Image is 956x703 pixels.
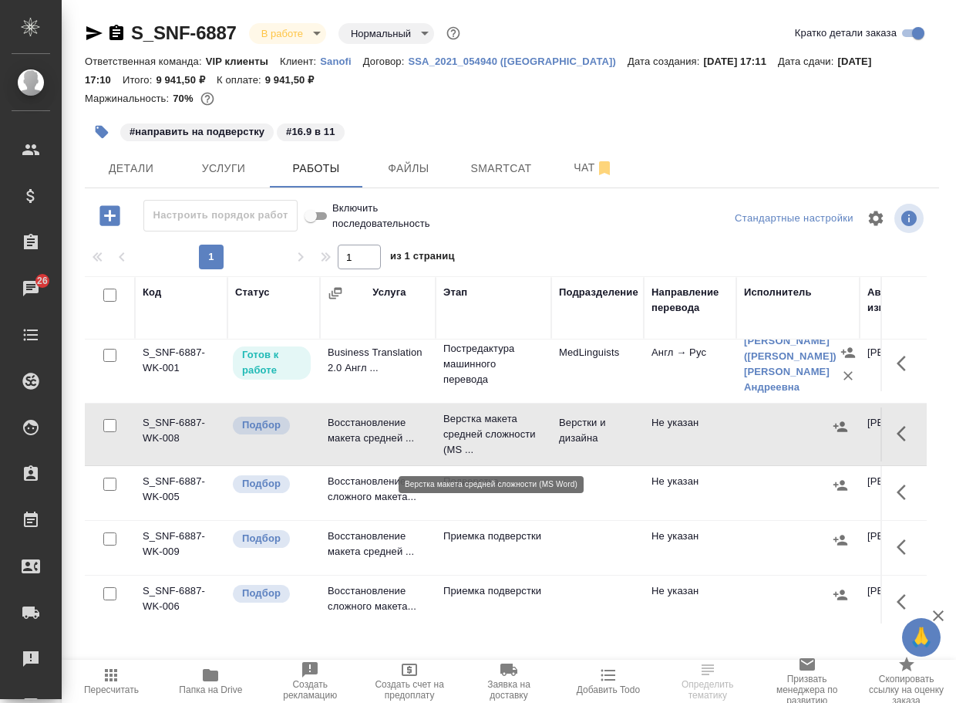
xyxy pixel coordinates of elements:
td: Business Translation 2.0 Англ ... [320,337,436,391]
span: Работы [279,159,353,178]
span: направить на подверстку [119,124,275,137]
td: S_SNF-6887-WK-008 [135,407,227,461]
td: Англ → Рус [644,337,736,391]
p: Итого: [123,74,156,86]
div: Исполнитель может приступить к работе [231,345,312,381]
div: Исполнитель [744,285,812,300]
p: Приемка подверстки [443,583,544,599]
span: Smartcat [464,159,538,178]
button: Добавить Todo [558,660,658,703]
button: Назначить [836,341,860,364]
button: Определить тематику [658,660,757,703]
span: Пересчитать [84,684,139,695]
button: 2516.00 RUB; [197,89,217,109]
span: Посмотреть информацию [894,204,927,233]
span: Настроить таблицу [857,200,894,237]
td: [PERSON_NAME] [860,466,952,520]
button: Здесь прячутся важные кнопки [887,345,924,382]
button: В работе [257,27,308,40]
div: В работе [249,23,326,44]
p: SSA_2021_054940 ([GEOGRAPHIC_DATA]) [408,56,628,67]
p: Sanofi [320,56,363,67]
button: Создать счет на предоплату [360,660,459,703]
button: Скопировать ссылку для ЯМессенджера [85,24,103,42]
div: Подразделение [559,285,638,300]
span: Файлы [372,159,446,178]
button: Здесь прячутся важные кнопки [887,583,924,620]
button: Сгруппировать [328,286,343,301]
p: Приемка подверстки [443,529,544,544]
td: MedLinguists [551,337,644,391]
td: S_SNF-6887-WK-001 [135,337,227,391]
button: Удалить [836,364,860,387]
button: Здесь прячутся важные кнопки [887,474,924,511]
div: Можно подбирать исполнителей [231,583,312,604]
p: Маржинальность: [85,93,173,104]
button: Назначить [829,474,852,497]
p: Готов к работе [242,347,301,378]
a: 26 [4,269,58,308]
span: 16.9 в 11 [275,124,345,137]
span: Кратко детали заказа [795,25,897,41]
p: 9 941,50 ₽ [265,74,326,86]
div: Автор изменения [867,285,944,316]
span: Заявка на доставку [469,679,550,701]
div: Услуга [372,285,406,300]
p: 9 941,50 ₽ [156,74,217,86]
td: S_SNF-6887-WK-009 [135,521,227,575]
div: В работе [338,23,434,44]
button: Здесь прячутся важные кнопки [887,415,924,452]
td: Не указан [644,466,736,520]
a: Sanofi [320,54,363,67]
td: Восстановление макета средней ... [320,407,436,461]
p: Подбор [242,531,281,546]
td: [PERSON_NAME] [860,407,952,461]
p: Верстка макета средней сложности (MS ... [443,411,544,458]
button: Папка на Drive [161,660,261,703]
button: Скопировать ссылку на оценку заказа [857,660,956,703]
p: Дата создания: [628,56,703,67]
td: [PERSON_NAME] [860,576,952,630]
td: Не указан [644,576,736,630]
button: Заявка на доставку [459,660,559,703]
div: Статус [235,285,270,300]
p: VIP клиенты [206,56,280,67]
svg: Отписаться [595,159,614,177]
a: S_SNF-6887 [131,22,237,43]
td: [PERSON_NAME] [860,337,952,391]
span: Добавить Todo [577,684,640,695]
p: Подверстка [443,474,544,489]
div: Можно подбирать исполнителей [231,415,312,436]
td: Не указан [644,521,736,575]
p: Подбор [242,476,281,492]
td: Восстановление сложного макета... [320,466,436,520]
td: [PERSON_NAME] [860,521,952,575]
p: [DATE] 17:11 [703,56,778,67]
td: Восстановление сложного макета... [320,576,436,630]
span: Детали [94,159,168,178]
span: 🙏 [908,621,934,654]
button: Нормальный [346,27,416,40]
button: Добавить тэг [85,115,119,149]
button: Здесь прячутся важные кнопки [887,529,924,566]
button: Назначить [829,529,852,552]
td: Восстановление макета средней ... [320,521,436,575]
div: Можно подбирать исполнителей [231,529,312,549]
button: Создать рекламацию [261,660,360,703]
span: Создать счет на предоплату [369,679,450,701]
p: Подбор [242,417,281,433]
p: Подбор [242,586,281,601]
p: Постредактура машинного перевода [443,341,544,387]
div: split button [731,207,857,231]
div: Этап [443,285,467,300]
p: Договор: [363,56,409,67]
p: #16.9 в 11 [286,124,335,140]
span: Создать рекламацию [270,679,351,701]
button: Призвать менеджера по развитию [757,660,857,703]
span: Чат [557,158,631,177]
button: Добавить работу [89,200,131,232]
span: Определить тематику [667,679,748,701]
button: Скопировать ссылку [107,24,126,42]
td: S_SNF-6887-WK-005 [135,466,227,520]
p: Дата сдачи: [778,56,837,67]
